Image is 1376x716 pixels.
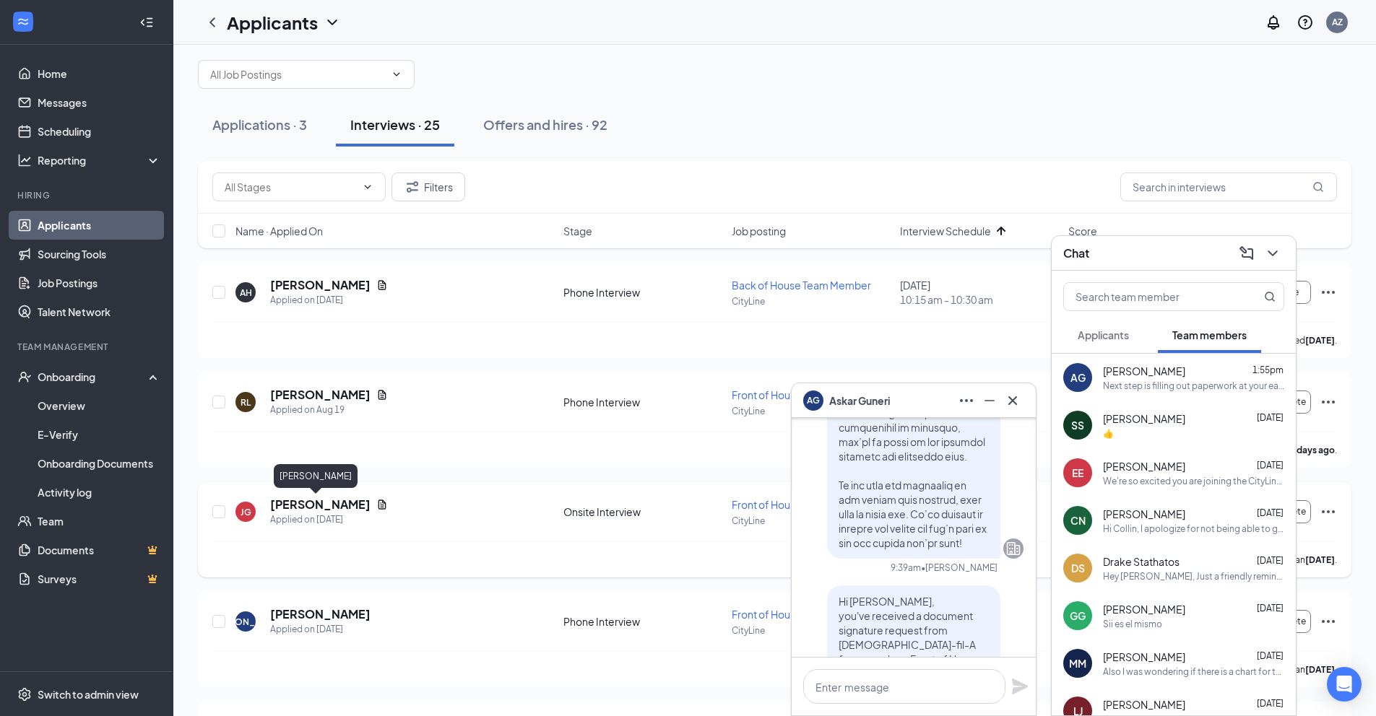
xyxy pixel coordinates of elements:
[1072,466,1083,480] div: EE
[1001,389,1024,412] button: Cross
[1320,503,1337,520] svg: Ellipses
[17,189,158,201] div: Hiring
[1257,507,1284,518] span: [DATE]
[139,15,154,30] svg: Collapse
[38,370,149,384] div: Onboarding
[1070,608,1086,623] div: GG
[227,10,318,35] h1: Applicants
[17,687,32,702] svg: Settings
[1120,173,1337,201] input: Search in interviews
[829,393,891,409] span: Askar Guneri
[955,389,978,412] button: Ellipses
[732,515,891,527] p: CityLine
[732,295,891,307] p: CityLine
[240,287,252,299] div: AH
[483,115,607,134] div: Offers and hires · 92
[376,279,388,291] svg: Document
[1320,284,1337,301] svg: Ellipses
[1071,561,1085,575] div: DS
[900,292,1060,307] span: 10:15 am - 10:30 am
[1103,380,1284,392] div: Next step is filling out paperwork at your earliest convenience. I sent you a link so you can start.
[17,341,158,353] div: Team Management
[1103,507,1185,521] span: [PERSON_NAME]
[1172,328,1247,341] span: Team members
[270,403,388,417] div: Applied on Aug 19
[235,224,323,238] span: Name · Applied On
[38,449,161,478] a: Onboarding Documents
[1264,291,1276,302] svg: MagnifyingGlass
[978,389,1001,412] button: Minimize
[1257,412,1284,423] span: [DATE]
[38,268,161,297] a: Job Postings
[274,464,358,488] div: [PERSON_NAME]
[38,687,139,702] div: Switch to admin view
[38,478,161,507] a: Activity log
[1327,667,1362,702] div: Open Intercom Messenger
[17,370,32,384] svg: UserCheck
[1005,540,1022,557] svg: Company
[563,224,592,238] span: Stage
[1103,650,1185,664] span: [PERSON_NAME]
[38,507,161,536] a: Team
[1004,392,1021,409] svg: Cross
[38,59,161,88] a: Home
[270,293,388,307] div: Applied on [DATE]
[732,624,891,637] p: CityLine
[1103,602,1185,616] span: [PERSON_NAME]
[210,66,385,82] input: All Job Postings
[1261,242,1284,265] button: ChevronDown
[1257,698,1284,709] span: [DATE]
[1257,603,1284,614] span: [DATE]
[241,506,251,518] div: JG
[891,562,921,574] div: 9:39am
[241,396,251,409] div: RL
[1265,14,1282,31] svg: Notifications
[563,505,723,519] div: Onsite Interview
[732,405,891,417] p: CityLine
[1312,181,1324,193] svg: MagnifyingGlass
[1069,656,1086,671] div: MM
[38,153,162,167] div: Reporting
[1252,364,1284,375] span: 1:55pm
[391,69,402,80] svg: ChevronDown
[1305,554,1335,565] b: [DATE]
[1305,664,1335,675] b: [DATE]
[732,608,872,621] span: Front of House Team Member
[992,222,1010,240] svg: ArrowUp
[958,392,975,409] svg: Ellipses
[1257,555,1284,566] span: [DATE]
[1264,245,1281,262] svg: ChevronDown
[1063,245,1089,261] h3: Chat
[563,285,723,300] div: Phone Interview
[732,224,786,238] span: Job posting
[732,498,872,511] span: Front of House Team Member
[1290,445,1335,455] b: 7 days ago
[212,115,307,134] div: Applications · 3
[1320,613,1337,630] svg: Ellipses
[1305,335,1335,346] b: [DATE]
[921,562,998,574] span: • [PERSON_NAME]
[270,387,371,403] h5: [PERSON_NAME]
[324,14,341,31] svg: ChevronDown
[1103,697,1185,712] span: [PERSON_NAME]
[1103,618,1162,630] div: Sii es el mismo
[38,564,161,593] a: SurveysCrown
[900,224,991,238] span: Interview Schedule
[1078,328,1129,341] span: Applicants
[1070,370,1086,385] div: AG
[376,499,388,510] svg: Document
[1011,678,1029,695] button: Plane
[362,181,373,193] svg: ChevronDown
[270,606,371,622] h5: [PERSON_NAME]
[270,497,371,512] h5: [PERSON_NAME]
[350,115,440,134] div: Interviews · 25
[1103,475,1284,487] div: We're so excited you are joining the CityLine [DEMOGRAPHIC_DATA]-fil-Ateam ! Do you know anyone e...
[38,211,161,240] a: Applicants
[1320,393,1337,411] svg: Ellipses
[563,395,723,409] div: Phone Interview
[1235,242,1258,265] button: ComposeMessage
[38,88,161,117] a: Messages
[204,14,221,31] svg: ChevronLeft
[1103,427,1114,440] div: 👍
[732,388,872,401] span: Front of House Team Member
